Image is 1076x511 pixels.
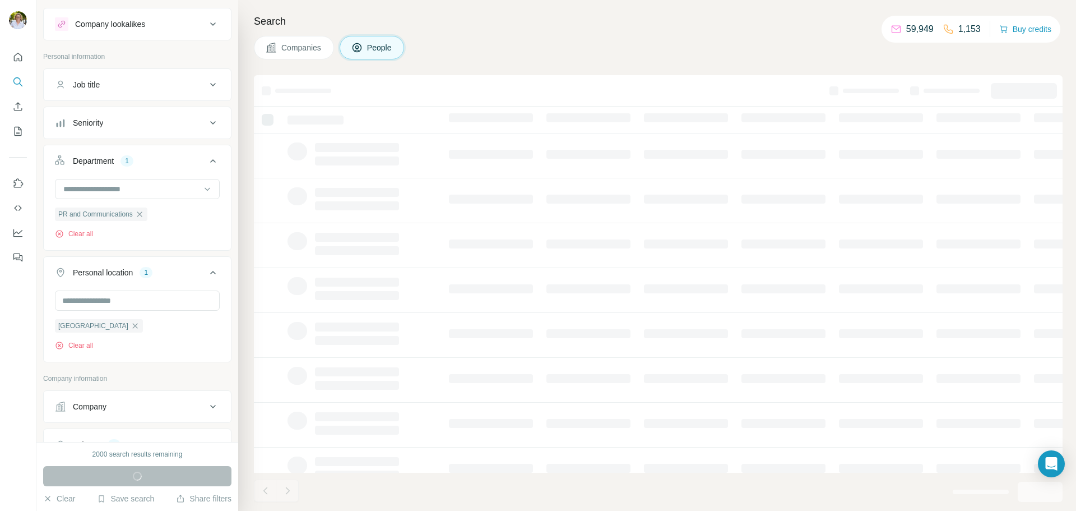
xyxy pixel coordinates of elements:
button: Save search [97,493,154,504]
button: Clear all [55,340,93,351]
button: Feedback [9,247,27,268]
span: People [367,42,393,53]
div: 1 [120,156,133,166]
button: Search [9,72,27,92]
img: Avatar [9,11,27,29]
p: Personal information [43,52,231,62]
button: My lists [9,121,27,141]
div: 2000 search results remaining [92,449,183,459]
span: PR and Communications [58,209,133,219]
p: 1,153 [958,22,981,36]
p: Company information [43,374,231,384]
button: Buy credits [999,21,1051,37]
div: 1 [140,268,152,278]
div: Department [73,155,114,167]
div: Personal location [73,267,133,278]
div: Company [73,401,106,412]
button: Personal location1 [44,259,231,291]
button: Enrich CSV [9,96,27,117]
button: Share filters [176,493,231,504]
button: Company [44,393,231,420]
div: Job title [73,79,100,90]
span: Companies [281,42,322,53]
button: Quick start [9,47,27,67]
div: 1 [108,440,120,450]
div: Open Intercom Messenger [1038,450,1065,477]
button: Seniority [44,109,231,136]
button: Department1 [44,148,231,179]
div: Industry [73,439,101,450]
button: Use Surfe on LinkedIn [9,173,27,194]
button: Use Surfe API [9,198,27,218]
button: Job title [44,71,231,98]
h4: Search [254,13,1063,29]
span: [GEOGRAPHIC_DATA] [58,321,128,331]
button: Clear all [55,229,93,239]
p: 59,949 [906,22,934,36]
div: Company lookalikes [75,19,145,30]
button: Dashboard [9,223,27,243]
button: Industry1 [44,431,231,463]
div: Seniority [73,117,103,128]
button: Clear [43,493,75,504]
button: Company lookalikes [44,11,231,38]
